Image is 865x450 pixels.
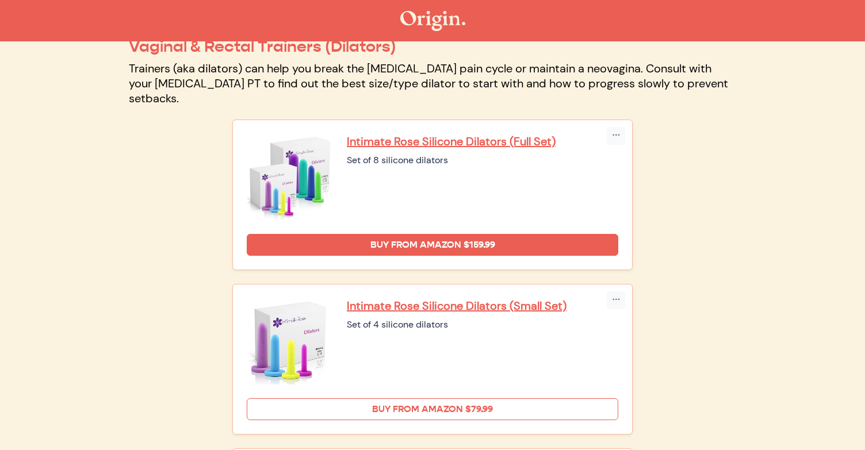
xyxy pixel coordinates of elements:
a: Intimate Rose Silicone Dilators (Full Set) [347,134,618,149]
div: Set of 4 silicone dilators [347,318,618,332]
p: Trainers (aka dilators) can help you break the [MEDICAL_DATA] pain cycle or maintain a neovagina.... [129,61,736,106]
p: Vaginal & Rectal Trainers (Dilators) [129,37,736,56]
a: Intimate Rose Silicone Dilators (Small Set) [347,298,618,313]
div: Set of 8 silicone dilators [347,153,618,167]
a: Buy from Amazon $79.99 [247,398,618,420]
img: Intimate Rose Silicone Dilators (Full Set) [247,134,333,220]
img: Intimate Rose Silicone Dilators (Small Set) [247,298,333,384]
a: Buy from Amazon $159.99 [247,234,618,256]
img: The Origin Shop [400,11,465,31]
